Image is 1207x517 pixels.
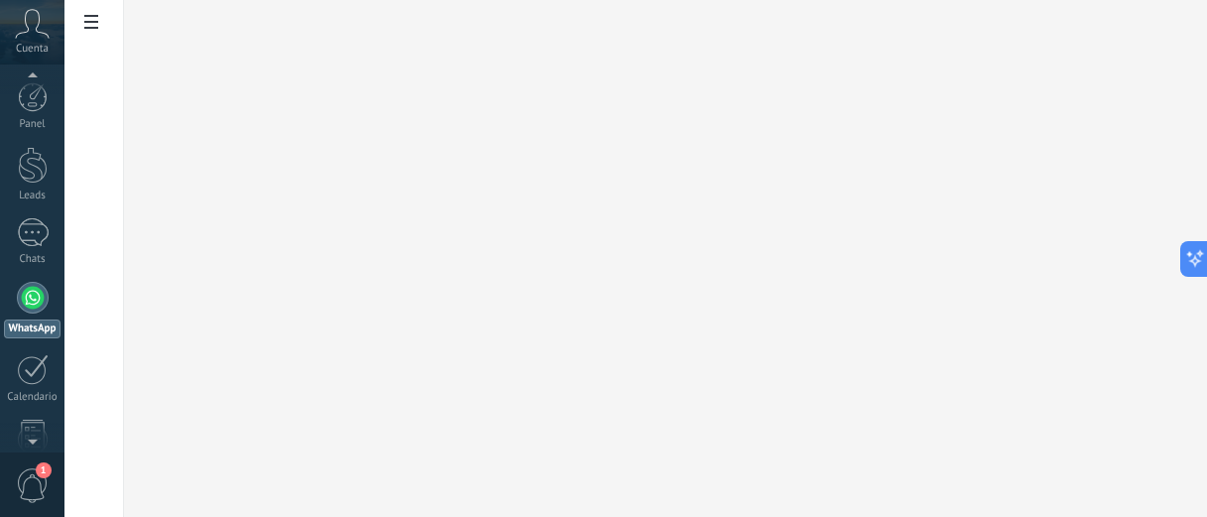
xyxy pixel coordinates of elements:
[4,190,61,202] div: Leads
[4,320,60,338] div: WhatsApp
[4,391,61,404] div: Calendario
[36,462,52,478] span: 1
[4,118,61,131] div: Panel
[4,253,61,266] div: Chats
[16,43,49,56] span: Cuenta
